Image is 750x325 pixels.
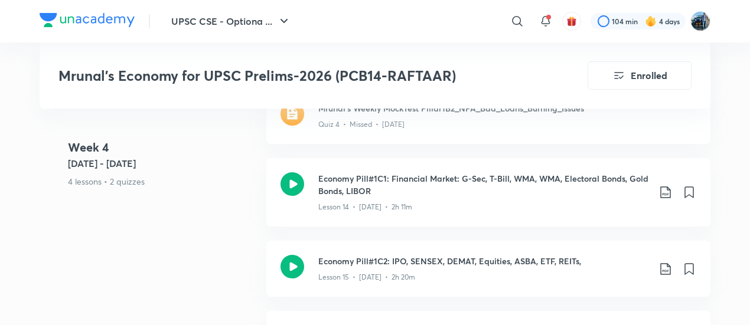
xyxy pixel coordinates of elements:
img: quiz [281,102,304,126]
h3: Economy Pill#1C2: IPO, SENSEX, DEMAT, Equities, ASBA, ETF, REITs, [318,255,649,267]
a: Company Logo [40,13,135,30]
a: quizMrunal's Weekly MockTest Pillar1B2_NPA_Bad_Loans_Burning_IssuesQuiz 4 • Missed • [DATE] [266,88,710,158]
h4: Week 4 [68,139,257,156]
p: Lesson 15 • [DATE] • 2h 20m [318,272,415,283]
img: I A S babu [690,11,710,31]
button: Enrolled [588,61,692,90]
p: Quiz 4 • Missed • [DATE] [318,119,405,130]
h3: Economy Pill#1C1: Financial Market: G-Sec, T-Bill, WMA, WMA, Electoral Bonds, Gold Bonds, LIBOR [318,172,649,197]
img: streak [645,15,657,27]
button: UPSC CSE - Optiona ... [164,9,298,33]
a: Economy Pill#1C1: Financial Market: G-Sec, T-Bill, WMA, WMA, Electoral Bonds, Gold Bonds, LIBORLe... [266,158,710,241]
p: Lesson 14 • [DATE] • 2h 11m [318,202,412,212]
h5: [DATE] - [DATE] [68,156,257,170]
button: avatar [562,12,581,31]
a: Economy Pill#1C2: IPO, SENSEX, DEMAT, Equities, ASBA, ETF, REITs,Lesson 15 • [DATE] • 2h 20m [266,241,710,311]
img: Company Logo [40,13,135,27]
p: 4 lessons • 2 quizzes [68,175,257,188]
h3: Mrunal’s Economy for UPSC Prelims-2026 (PCB14-RAFTAAR) [58,67,521,84]
img: avatar [566,16,577,27]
